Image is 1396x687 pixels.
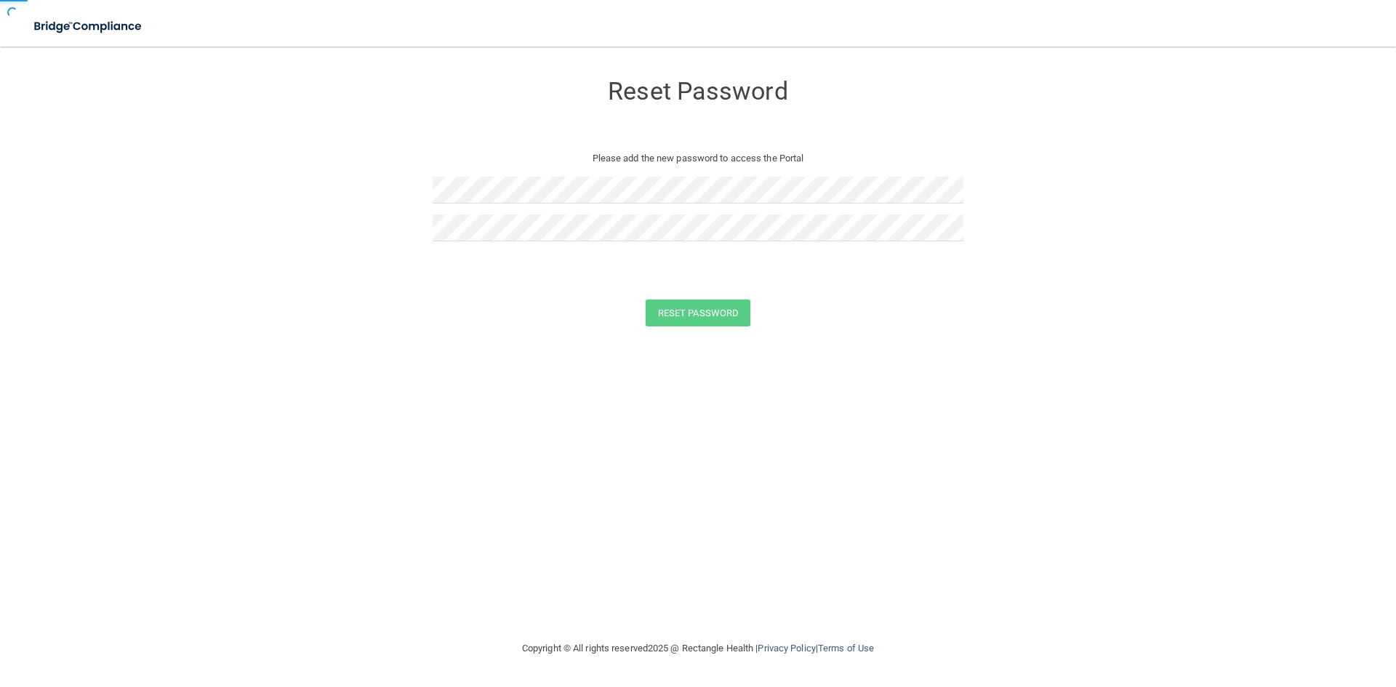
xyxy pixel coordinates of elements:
[646,300,750,326] button: Reset Password
[433,625,963,672] div: Copyright © All rights reserved 2025 @ Rectangle Health | |
[22,12,156,41] img: bridge_compliance_login_screen.278c3ca4.svg
[444,150,952,167] p: Please add the new password to access the Portal
[758,643,815,654] a: Privacy Policy
[433,78,963,105] h3: Reset Password
[818,643,874,654] a: Terms of Use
